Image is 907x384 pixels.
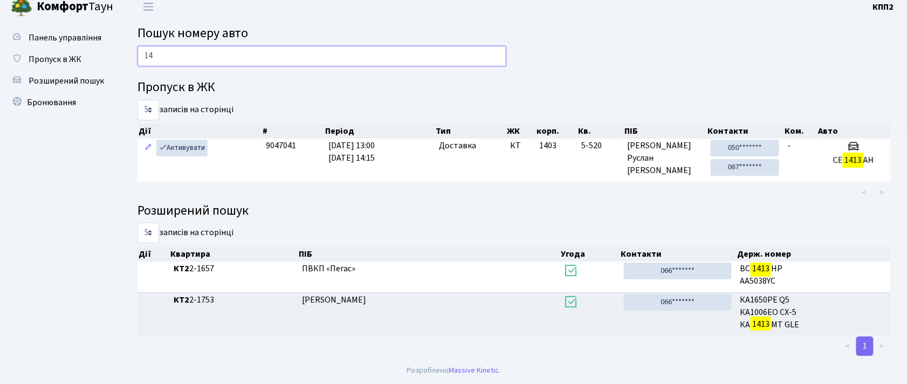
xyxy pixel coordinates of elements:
th: Дії [138,246,169,262]
input: Пошук [138,46,506,66]
th: Авто [817,124,891,139]
th: Квартира [169,246,298,262]
mark: 1413 [751,317,771,332]
span: 1403 [540,140,557,152]
span: [DATE] 13:00 [DATE] 14:15 [328,140,375,164]
span: Розширений пошук [29,75,104,87]
div: Розроблено . [407,365,500,376]
span: ВС НР АА5038YC [740,263,887,287]
a: Бронювання [5,92,113,113]
a: Панель управління [5,27,113,49]
span: Панель управління [29,32,101,44]
a: 1 [856,337,874,356]
a: Активувати [156,140,208,156]
th: Контакти [620,246,737,262]
th: ПІБ [623,124,706,139]
th: Угода [560,246,620,262]
span: Доставка [439,140,476,152]
a: КПП2 [873,1,894,13]
span: 2-1753 [174,294,293,306]
span: Пошук номеру авто [138,24,248,43]
th: ЖК [506,124,535,139]
span: 5-520 [581,140,619,152]
select: записів на сторінці [138,223,159,243]
span: Пропуск в ЖК [29,53,81,65]
th: Контакти [706,124,784,139]
a: Massive Kinetic [449,365,499,376]
span: [PERSON_NAME] [302,294,366,306]
h4: Розширений пошук [138,203,891,219]
span: 9047041 [266,140,296,152]
a: Пропуск в ЖК [5,49,113,70]
mark: 1413 [751,261,771,276]
th: Тип [435,124,506,139]
span: - [788,140,791,152]
span: [PERSON_NAME] Руслан [PERSON_NAME] [628,140,702,177]
th: Дії [138,124,262,139]
b: КТ2 [174,263,189,275]
mark: 1413 [843,153,863,168]
h4: Пропуск в ЖК [138,80,891,95]
th: ПІБ [298,246,560,262]
th: Держ. номер [736,246,891,262]
label: записів на сторінці [138,100,233,120]
span: ПВКП «Пегас» [302,263,355,275]
th: корп. [535,124,578,139]
a: Розширений пошук [5,70,113,92]
select: записів на сторінці [138,100,159,120]
span: КТ [510,140,531,152]
b: КТ2 [174,294,189,306]
th: # [262,124,324,139]
th: Кв. [578,124,624,139]
label: записів на сторінці [138,223,233,243]
th: Період [324,124,435,139]
span: Бронювання [27,97,76,108]
a: Редагувати [142,140,155,156]
th: Ком. [784,124,817,139]
h5: СЕ АН [821,155,887,166]
span: 2-1657 [174,263,293,275]
span: КА1650РЕ Q5 КА1006ЕО CX-5 КА МТ GLE [740,294,887,331]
